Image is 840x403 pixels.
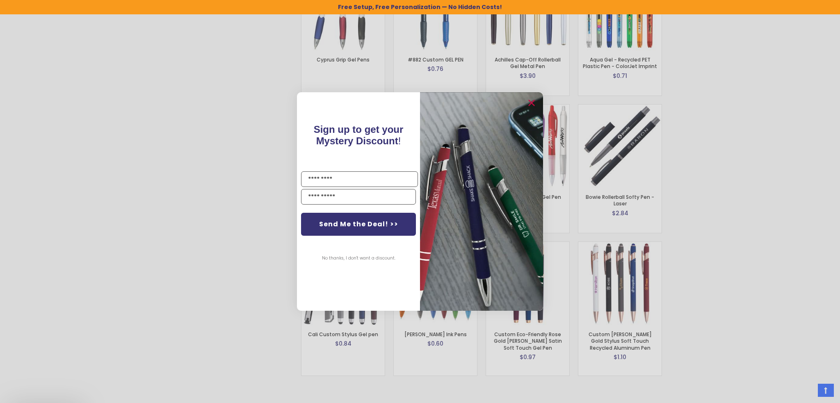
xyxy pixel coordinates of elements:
[318,248,399,269] button: No thanks, I don't want a discount.
[525,96,538,109] button: Close dialog
[301,213,416,236] button: Send Me the Deal! >>
[420,92,543,311] img: pop-up-image
[314,124,404,146] span: Sign up to get your Mystery Discount
[314,124,404,146] span: !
